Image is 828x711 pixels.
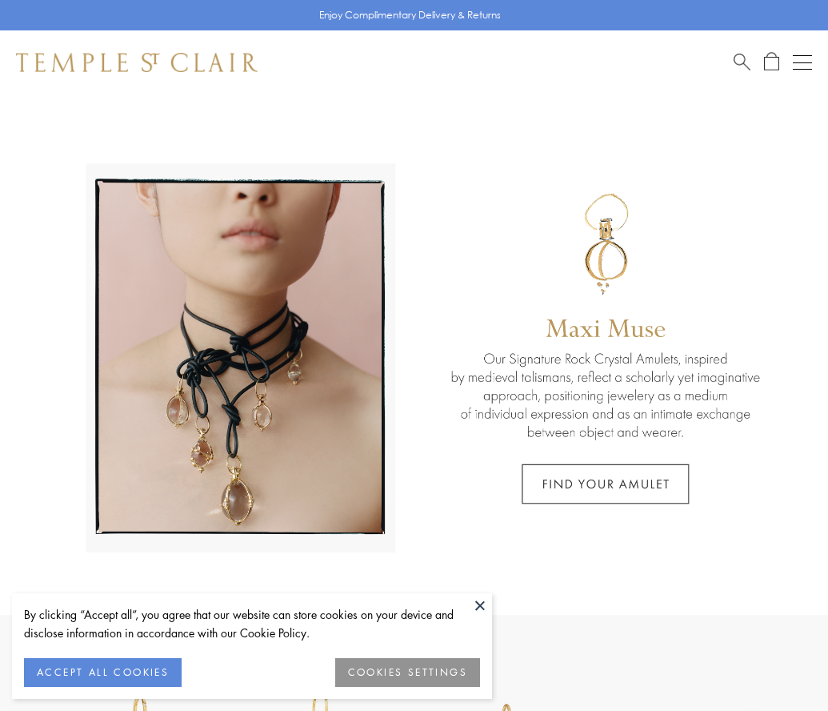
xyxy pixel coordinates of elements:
button: ACCEPT ALL COOKIES [24,658,182,687]
p: Enjoy Complimentary Delivery & Returns [319,7,501,23]
img: Temple St. Clair [16,53,258,72]
div: By clicking “Accept all”, you agree that our website can store cookies on your device and disclos... [24,605,480,642]
a: Open Shopping Bag [764,52,779,72]
button: COOKIES SETTINGS [335,658,480,687]
button: Open navigation [793,53,812,72]
a: Search [734,52,750,72]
